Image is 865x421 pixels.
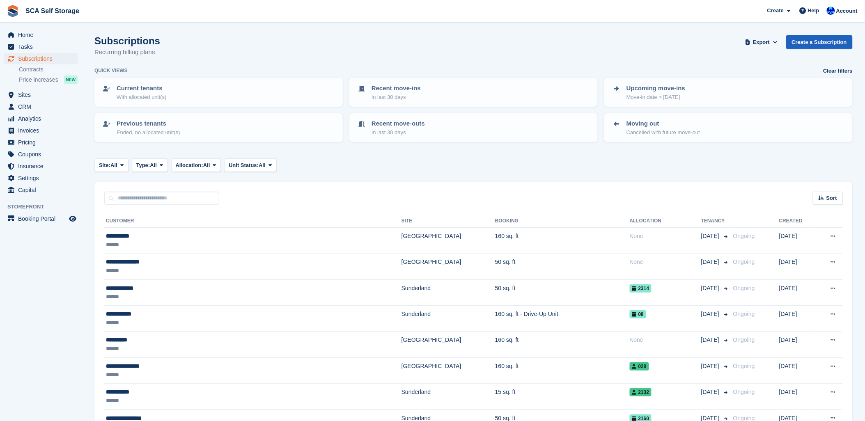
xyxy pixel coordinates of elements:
[630,388,652,396] span: 2132
[733,259,755,265] span: Ongoing
[402,215,495,228] th: Site
[495,279,630,305] td: 50 sq. ft
[18,213,67,224] span: Booking Portal
[18,172,67,184] span: Settings
[99,161,110,169] span: Site:
[402,384,495,410] td: Sunderland
[4,53,78,64] a: menu
[94,48,160,57] p: Recurring billing plans
[117,119,180,128] p: Previous tenants
[626,119,700,128] p: Moving out
[701,232,721,240] span: [DATE]
[733,363,755,369] span: Ongoing
[779,279,816,305] td: [DATE]
[18,149,67,160] span: Coupons
[733,233,755,239] span: Ongoing
[4,160,78,172] a: menu
[630,284,652,293] span: 2314
[495,384,630,410] td: 15 sq. ft
[19,75,78,84] a: Price increases NEW
[117,93,166,101] p: With allocated unit(s)
[495,254,630,279] td: 50 sq. ft
[171,158,221,172] button: Allocation: All
[779,254,816,279] td: [DATE]
[495,228,630,254] td: 160 sq. ft
[630,336,701,344] div: None
[18,184,67,196] span: Capital
[779,332,816,357] td: [DATE]
[68,214,78,224] a: Preview store
[743,35,780,49] button: Export
[701,362,721,371] span: [DATE]
[18,113,67,124] span: Analytics
[808,7,819,15] span: Help
[350,79,597,106] a: Recent move-ins In last 30 days
[18,101,67,112] span: CRM
[630,215,701,228] th: Allocation
[495,332,630,357] td: 160 sq. ft
[22,4,83,18] a: SCA Self Storage
[203,161,210,169] span: All
[4,213,78,224] a: menu
[495,358,630,384] td: 160 sq. ft
[626,93,685,101] p: Move-in date > [DATE]
[402,279,495,305] td: Sunderland
[626,84,685,93] p: Upcoming move-ins
[495,306,630,332] td: 160 sq. ft - Drive-Up Unit
[4,172,78,184] a: menu
[4,101,78,112] a: menu
[18,125,67,136] span: Invoices
[701,215,730,228] th: Tenancy
[94,158,128,172] button: Site: All
[701,258,721,266] span: [DATE]
[733,285,755,291] span: Ongoing
[4,184,78,196] a: menu
[779,358,816,384] td: [DATE]
[117,128,180,137] p: Ended, no allocated unit(s)
[150,161,157,169] span: All
[4,125,78,136] a: menu
[94,35,160,46] h1: Subscriptions
[827,7,835,15] img: Kelly Neesham
[4,149,78,160] a: menu
[229,161,259,169] span: Unit Status:
[7,203,82,211] span: Storefront
[823,67,853,75] a: Clear filters
[402,228,495,254] td: [GEOGRAPHIC_DATA]
[94,67,128,74] h6: Quick views
[701,336,721,344] span: [DATE]
[18,89,67,101] span: Sites
[19,76,58,84] span: Price increases
[626,128,700,137] p: Cancelled with future move-out
[18,29,67,41] span: Home
[701,284,721,293] span: [DATE]
[630,362,649,371] span: 028
[630,232,701,240] div: None
[779,215,816,228] th: Created
[95,79,342,106] a: Current tenants With allocated unit(s)
[630,310,646,318] span: 08
[733,336,755,343] span: Ongoing
[4,29,78,41] a: menu
[64,76,78,84] div: NEW
[701,310,721,318] span: [DATE]
[372,119,425,128] p: Recent move-outs
[104,215,402,228] th: Customer
[402,254,495,279] td: [GEOGRAPHIC_DATA]
[701,388,721,396] span: [DATE]
[733,389,755,395] span: Ongoing
[19,66,78,73] a: Contracts
[495,215,630,228] th: Booking
[4,137,78,148] a: menu
[402,306,495,332] td: Sunderland
[18,53,67,64] span: Subscriptions
[18,137,67,148] span: Pricing
[132,158,168,172] button: Type: All
[372,128,425,137] p: In last 30 days
[350,114,597,141] a: Recent move-outs In last 30 days
[826,194,837,202] span: Sort
[224,158,276,172] button: Unit Status: All
[767,7,784,15] span: Create
[136,161,150,169] span: Type:
[402,358,495,384] td: [GEOGRAPHIC_DATA]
